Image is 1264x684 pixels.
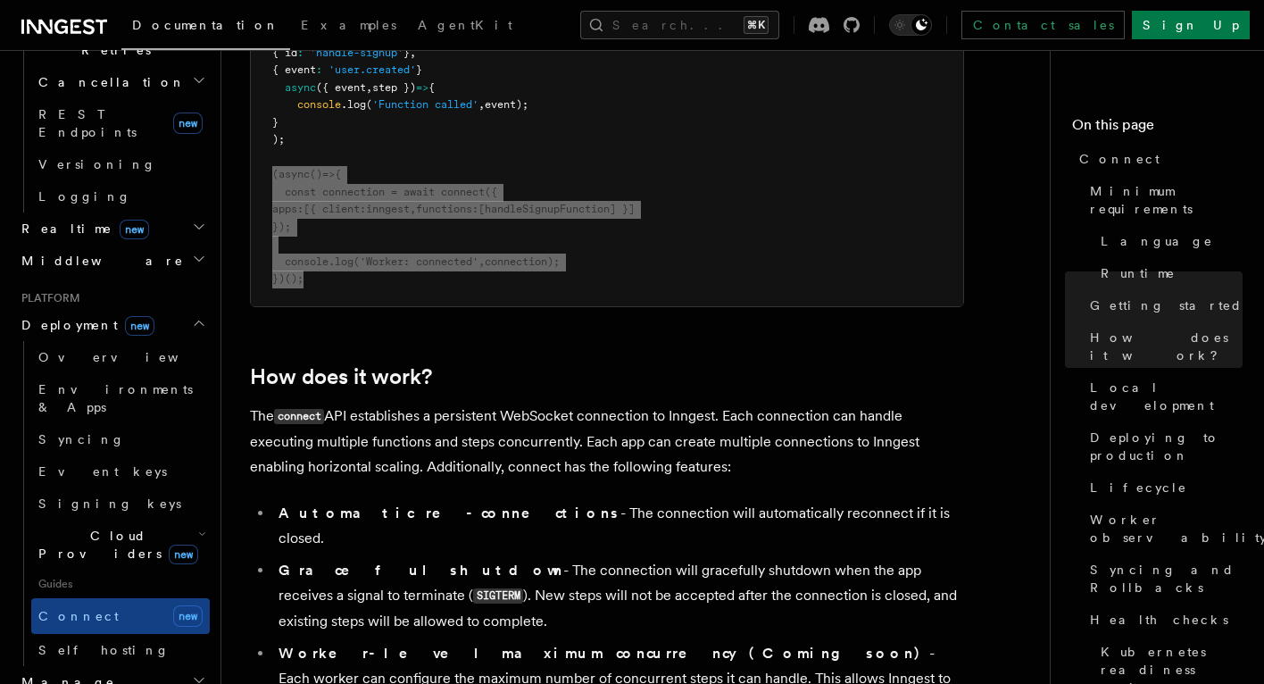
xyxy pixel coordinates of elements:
[274,409,324,424] code: connect
[14,291,80,305] span: Platform
[341,98,366,111] span: .log
[403,46,410,59] span: }
[335,168,341,180] span: {
[1072,114,1243,143] h4: On this page
[38,350,222,364] span: Overview
[38,432,125,446] span: Syncing
[1090,296,1243,314] span: Getting started
[31,527,198,563] span: Cloud Providers
[416,63,422,76] span: }
[31,598,210,634] a: Connectnew
[279,645,929,662] strong: Worker-level maximum concurrency (Coming soon)
[279,505,620,521] strong: Automatic re-connections
[31,98,210,148] a: REST Endpointsnew
[1083,504,1243,554] a: Worker observability
[580,11,779,39] button: Search...⌘K
[272,168,279,180] span: (
[273,558,964,634] li: - The connection will gracefully shutdown when the app receives a signal to terminate ( ). New st...
[31,341,210,373] a: Overview
[272,272,304,285] span: })();
[316,63,322,76] span: :
[38,157,156,171] span: Versioning
[285,186,316,198] span: const
[31,66,210,98] button: Cancellation
[441,186,485,198] span: connect
[297,46,304,59] span: :
[31,488,210,520] a: Signing keys
[301,18,396,32] span: Examples
[38,189,131,204] span: Logging
[273,501,964,551] li: - The connection will automatically reconnect if it is closed.
[38,107,137,139] span: REST Endpoints
[328,63,416,76] span: 'user.created'
[1094,225,1243,257] a: Language
[391,186,397,198] span: =
[1083,371,1243,421] a: Local development
[297,98,341,111] span: console
[961,11,1125,39] a: Contact sales
[310,168,322,180] span: ()
[31,373,210,423] a: Environments & Apps
[279,168,310,180] span: async
[272,116,279,129] span: }
[372,81,416,94] span: step })
[38,643,170,657] span: Self hosting
[472,203,478,215] span: :
[328,255,353,268] span: .log
[1083,175,1243,225] a: Minimum requirements
[1094,257,1243,289] a: Runtime
[173,113,203,134] span: new
[744,16,769,34] kbd: ⌘K
[31,634,210,666] a: Self hosting
[410,46,416,59] span: ,
[132,18,279,32] span: Documentation
[360,203,366,215] span: :
[1083,421,1243,471] a: Deploying to production
[250,404,964,480] p: The API establishes a persistent WebSocket connection to Inngest. Each connection can handle exec...
[31,423,210,455] a: Syncing
[353,255,360,268] span: (
[1083,554,1243,604] a: Syncing and Rollbacks
[360,255,478,268] span: 'Worker: connected'
[14,309,210,341] button: Deploymentnew
[38,382,193,414] span: Environments & Apps
[14,245,210,277] button: Middleware
[1083,289,1243,321] a: Getting started
[366,81,372,94] span: ,
[14,213,210,245] button: Realtimenew
[366,98,372,111] span: (
[1090,182,1243,218] span: Minimum requirements
[485,186,497,198] span: ({
[297,203,304,215] span: :
[38,464,167,479] span: Event keys
[428,81,435,94] span: {
[310,46,403,59] span: 'handle-signup'
[272,133,285,146] span: );
[485,255,560,268] span: connection);
[407,5,523,48] a: AgentKit
[31,148,210,180] a: Versioning
[169,545,198,564] span: new
[1090,429,1243,464] span: Deploying to production
[473,588,523,604] code: SIGTERM
[285,81,316,94] span: async
[372,98,478,111] span: 'Function called'
[478,203,635,215] span: [handleSignupFunction] }]
[1083,604,1243,636] a: Health checks
[478,255,485,268] span: ,
[403,186,435,198] span: await
[1090,379,1243,414] span: Local development
[410,203,416,215] span: ,
[1079,150,1160,168] span: Connect
[14,220,149,238] span: Realtime
[31,180,210,213] a: Logging
[1101,264,1176,282] span: Runtime
[1083,471,1243,504] a: Lifecycle
[304,203,360,215] span: [{ client
[173,605,203,627] span: new
[290,5,407,48] a: Examples
[250,364,432,389] a: How does it work?
[1090,329,1243,364] span: How does it work?
[416,203,472,215] span: functions
[31,570,210,598] span: Guides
